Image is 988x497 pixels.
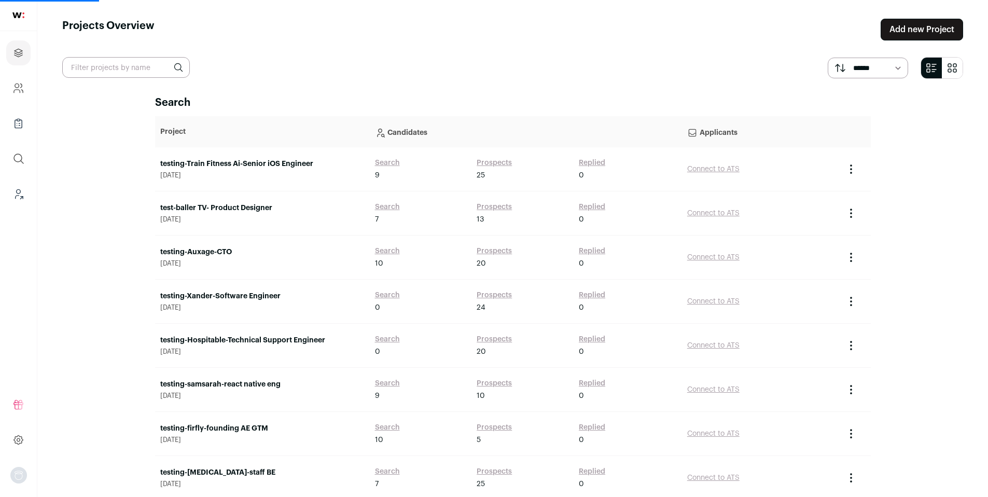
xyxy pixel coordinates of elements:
[160,379,365,390] a: testing-samsarah-react native eng
[477,246,512,256] a: Prospects
[375,121,677,142] p: Candidates
[155,95,871,110] h2: Search
[6,182,31,206] a: Leads (Backoffice)
[477,466,512,477] a: Prospects
[579,435,584,445] span: 0
[12,12,24,18] img: wellfound-shorthand-0d5821cbd27db2630d0214b213865d53afaa358527fdda9d0ea32b1df1b89c2c.svg
[375,466,400,477] a: Search
[687,254,740,261] a: Connect to ATS
[845,383,857,396] button: Project Actions
[375,246,400,256] a: Search
[477,391,485,401] span: 10
[579,302,584,313] span: 0
[10,467,27,484] button: Open dropdown
[375,170,380,181] span: 9
[375,258,383,269] span: 10
[6,40,31,65] a: Projects
[160,303,365,312] span: [DATE]
[160,423,365,434] a: testing-firfly-founding AE GTM
[845,472,857,484] button: Project Actions
[477,422,512,433] a: Prospects
[375,202,400,212] a: Search
[160,467,365,478] a: testing-[MEDICAL_DATA]-staff BE
[579,378,605,389] a: Replied
[579,258,584,269] span: 0
[845,339,857,352] button: Project Actions
[845,207,857,219] button: Project Actions
[579,158,605,168] a: Replied
[477,158,512,168] a: Prospects
[687,342,740,349] a: Connect to ATS
[477,202,512,212] a: Prospects
[375,378,400,389] a: Search
[62,57,190,78] input: Filter projects by name
[375,290,400,300] a: Search
[845,163,857,175] button: Project Actions
[6,111,31,136] a: Company Lists
[375,347,380,357] span: 0
[579,422,605,433] a: Replied
[477,378,512,389] a: Prospects
[579,466,605,477] a: Replied
[160,436,365,444] span: [DATE]
[687,165,740,173] a: Connect to ATS
[579,347,584,357] span: 0
[687,121,834,142] p: Applicants
[845,427,857,440] button: Project Actions
[375,422,400,433] a: Search
[375,334,400,344] a: Search
[579,170,584,181] span: 0
[579,214,584,225] span: 0
[160,259,365,268] span: [DATE]
[579,202,605,212] a: Replied
[579,334,605,344] a: Replied
[6,76,31,101] a: Company and ATS Settings
[160,335,365,346] a: testing-Hospitable-Technical Support Engineer
[160,291,365,301] a: testing-Xander-Software Engineer
[687,386,740,393] a: Connect to ATS
[687,210,740,217] a: Connect to ATS
[477,347,486,357] span: 20
[160,215,365,224] span: [DATE]
[477,170,485,181] span: 25
[160,348,365,356] span: [DATE]
[160,392,365,400] span: [DATE]
[160,203,365,213] a: test-baller TV- Product Designer
[845,251,857,264] button: Project Actions
[375,391,380,401] span: 9
[160,171,365,180] span: [DATE]
[579,246,605,256] a: Replied
[687,474,740,481] a: Connect to ATS
[160,247,365,257] a: testing-Auxage-CTO
[579,391,584,401] span: 0
[62,19,155,40] h1: Projects Overview
[881,19,963,40] a: Add new Project
[160,127,365,137] p: Project
[375,158,400,168] a: Search
[477,302,485,313] span: 24
[687,298,740,305] a: Connect to ATS
[375,302,380,313] span: 0
[160,159,365,169] a: testing-Train Fitness Ai-Senior iOS Engineer
[845,295,857,308] button: Project Actions
[579,290,605,300] a: Replied
[160,480,365,488] span: [DATE]
[375,479,379,489] span: 7
[579,479,584,489] span: 0
[375,214,379,225] span: 7
[477,290,512,300] a: Prospects
[687,430,740,437] a: Connect to ATS
[375,435,383,445] span: 10
[10,467,27,484] img: nopic.png
[477,214,484,225] span: 13
[477,435,481,445] span: 5
[477,334,512,344] a: Prospects
[477,258,486,269] span: 20
[477,479,485,489] span: 25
